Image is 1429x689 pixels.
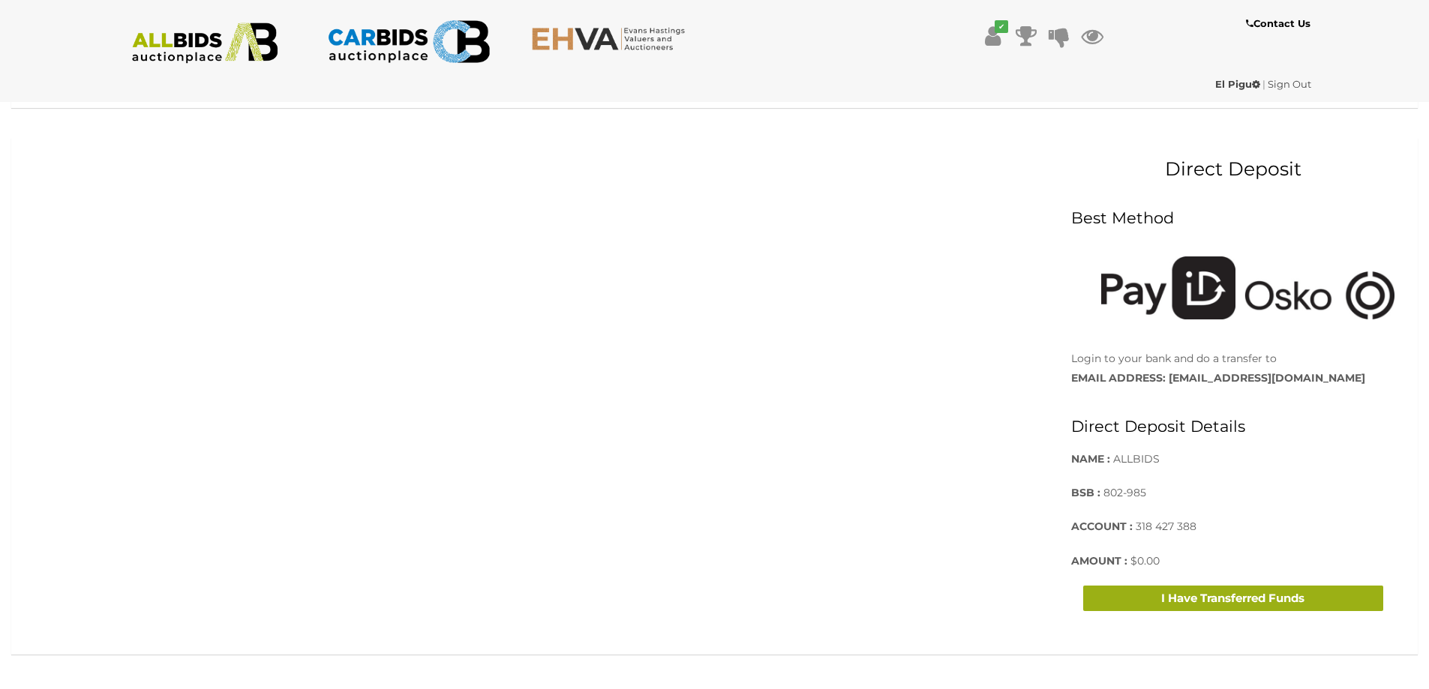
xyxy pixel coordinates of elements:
[1071,554,1127,568] strong: AMOUNT :
[1113,452,1160,466] span: ALLBIDS
[1071,209,1394,226] h3: Best Method
[1086,241,1409,334] img: Pay using PayID or Osko
[1071,520,1133,533] strong: ACCOUNT :
[1071,349,1394,387] p: Login to your bank and do a transfer to
[1071,486,1100,499] strong: BSB :
[1071,452,1110,466] strong: NAME :
[1083,586,1383,612] button: I Have Transferred Funds
[124,22,287,64] img: ALLBIDS.com.au
[1246,17,1310,29] b: Contact Us
[1071,159,1394,180] h2: Direct Deposit
[1136,520,1196,533] span: 318 427 388
[327,15,490,68] img: CARBIDS.com.au
[1246,15,1314,32] a: Contact Us
[982,22,1004,49] a: ✔
[1215,78,1260,90] strong: El Pigu
[531,26,694,51] img: EHVA.com.au
[995,20,1008,33] i: ✔
[1215,78,1262,90] a: El Pigu
[1268,78,1311,90] a: Sign Out
[1071,418,1394,435] h3: Direct Deposit Details
[1071,371,1166,385] strong: EMAIL ADDRESS:
[1130,554,1160,568] span: $0.00
[1262,78,1265,90] span: |
[1103,486,1146,499] span: 802-985
[1169,371,1365,385] strong: [EMAIL_ADDRESS][DOMAIN_NAME]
